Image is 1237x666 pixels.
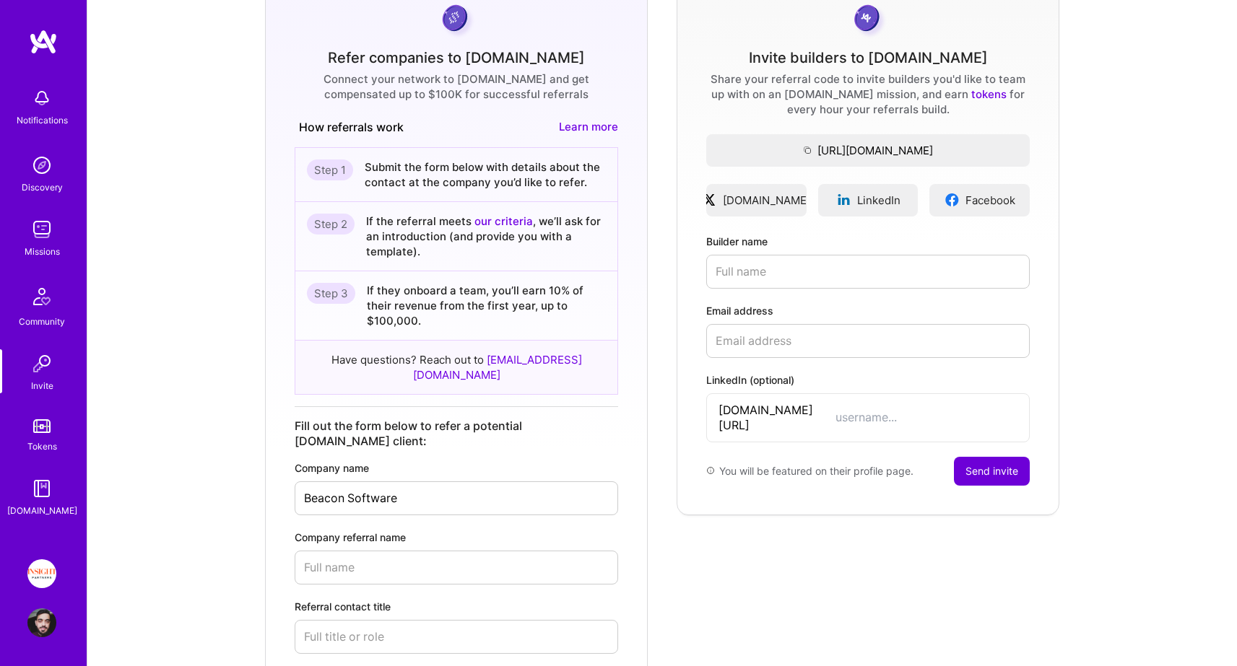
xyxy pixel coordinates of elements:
a: LinkedIn [818,184,919,216]
label: Company name [295,460,618,476]
input: Full title or role [295,620,618,654]
a: Insight Partners: Data & AI - Sourcing [24,559,60,588]
a: [EMAIL_ADDRESS][DOMAIN_NAME] [413,353,582,382]
div: Connect your network to [DOMAIN_NAME] and get compensated up to $100K for successful referrals [295,71,618,102]
input: Enter name [295,481,618,515]
img: tokens [33,419,51,433]
input: Full name [295,551,618,584]
div: Step 1 [307,159,353,180]
label: Builder name [706,234,1030,249]
label: Company referral name [295,530,618,545]
img: bell [27,84,56,113]
div: You will be featured on their profile page. [706,457,913,486]
img: Invite [27,349,56,378]
div: Invite builders to [DOMAIN_NAME] [749,51,988,66]
div: [DOMAIN_NAME] [7,503,77,518]
img: xLogo [702,193,717,207]
div: Submit the form below with details about the contact at the company you’d like to refer. [365,159,606,190]
img: purpleCoin [438,1,475,39]
img: discovery [27,151,56,180]
a: User Avatar [24,608,60,637]
span: [URL][DOMAIN_NAME] [706,143,1030,158]
label: Email address [706,303,1030,318]
div: Step 3 [307,283,355,304]
img: logo [29,29,58,55]
input: username... [835,410,1017,425]
span: LinkedIn [857,193,900,208]
a: tokens [971,87,1007,101]
input: Full name [706,255,1030,289]
div: Step 2 [307,214,355,235]
div: Invite [31,378,53,393]
div: If they onboard a team, you’ll earn 10% of their revenue from the first year, up to $100,000. [367,283,606,328]
label: Referral contact title [295,599,618,614]
div: If the referral meets , we’ll ask for an introduction (and provide you with a template). [366,214,606,259]
div: Discovery [22,180,63,195]
button: How referrals work [295,119,414,136]
a: [DOMAIN_NAME] [706,184,807,216]
div: Notifications [17,113,68,128]
div: Fill out the form below to refer a potential [DOMAIN_NAME] client: [295,419,618,449]
img: linkedinLogo [836,193,851,207]
button: [URL][DOMAIN_NAME] [706,134,1030,167]
div: Refer companies to [DOMAIN_NAME] [328,51,585,66]
span: [DOMAIN_NAME] [723,193,810,208]
div: Tokens [27,439,57,454]
img: grayCoin [849,1,887,39]
input: Email address [706,324,1030,358]
img: Insight Partners: Data & AI - Sourcing [27,559,56,588]
img: facebookLogo [945,193,960,207]
button: Send invite [954,457,1030,486]
div: Community [19,314,65,329]
img: teamwork [27,215,56,244]
a: Facebook [929,184,1030,216]
div: Share your referral code to invite builders you'd like to team up with on an [DOMAIN_NAME] missio... [706,71,1030,117]
a: our criteria [474,214,533,228]
label: LinkedIn (optional) [706,372,1030,387]
span: Facebook [965,193,1015,208]
img: Community [25,279,59,314]
span: [DOMAIN_NAME][URL] [719,403,835,433]
a: Learn more [559,119,618,136]
img: User Avatar [27,608,56,637]
div: Have questions? Reach out to [295,341,617,394]
img: guide book [27,474,56,503]
div: Missions [25,244,60,259]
